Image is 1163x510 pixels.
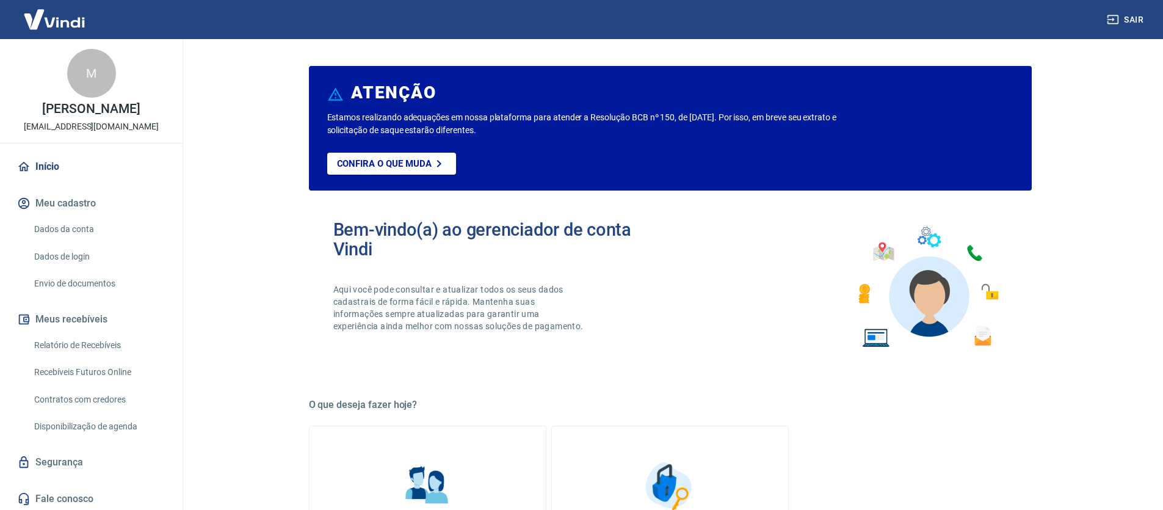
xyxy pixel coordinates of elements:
[42,103,140,115] p: [PERSON_NAME]
[327,153,456,175] a: Confira o que muda
[29,217,168,242] a: Dados da conta
[29,414,168,439] a: Disponibilização de agenda
[15,449,168,476] a: Segurança
[29,360,168,385] a: Recebíveis Futuros Online
[29,244,168,269] a: Dados de login
[1104,9,1148,31] button: Sair
[351,87,436,99] h6: ATENÇÃO
[29,387,168,412] a: Contratos com credores
[15,1,94,38] img: Vindi
[337,158,432,169] p: Confira o que muda
[15,306,168,333] button: Meus recebíveis
[309,399,1032,411] h5: O que deseja fazer hoje?
[29,271,168,296] a: Envio de documentos
[67,49,116,98] div: M
[29,333,168,358] a: Relatório de Recebíveis
[847,220,1007,355] img: Imagem de um avatar masculino com diversos icones exemplificando as funcionalidades do gerenciado...
[15,153,168,180] a: Início
[327,111,876,137] p: Estamos realizando adequações em nossa plataforma para atender a Resolução BCB nº 150, de [DATE]....
[15,190,168,217] button: Meu cadastro
[333,283,586,332] p: Aqui você pode consultar e atualizar todos os seus dados cadastrais de forma fácil e rápida. Mant...
[333,220,670,259] h2: Bem-vindo(a) ao gerenciador de conta Vindi
[24,120,159,133] p: [EMAIL_ADDRESS][DOMAIN_NAME]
